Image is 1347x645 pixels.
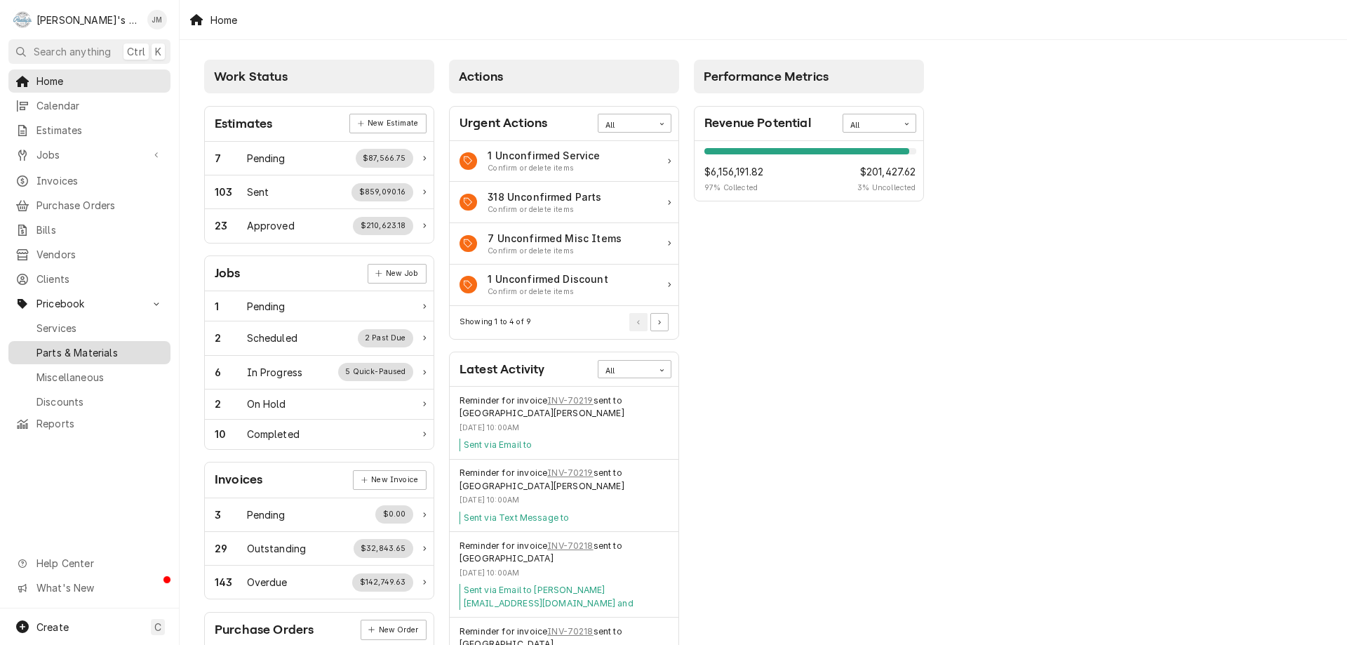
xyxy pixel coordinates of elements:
div: Work Status [205,532,434,566]
div: Work Status Title [247,541,307,556]
a: Work Status [205,356,434,390]
div: Event Message [460,584,669,610]
div: Work Status Count [215,365,247,380]
a: New Order [361,620,427,639]
div: All [850,120,891,131]
div: Card: Jobs [204,255,434,450]
a: Work Status [205,321,434,355]
div: Work Status Supplemental Data [352,573,413,592]
span: Pricebook [36,296,142,311]
div: Event Details [460,540,669,610]
div: Current Page Details [460,317,531,328]
a: Vendors [8,243,170,266]
div: Work Status Count [215,218,247,233]
span: Create [36,621,69,633]
div: Pagination Controls [627,313,669,331]
div: Event Message [460,512,669,524]
a: Bills [8,218,170,241]
a: Work Status [205,175,434,209]
div: Card Header [450,107,678,141]
a: Work Status [205,291,434,321]
a: Go to Help Center [8,552,170,575]
div: Card: Estimates [204,106,434,244]
div: JM [147,10,167,29]
div: Action Item [450,182,678,223]
div: Card Header [205,463,434,498]
div: Card: Invoices [204,462,434,599]
div: Revenue Potential Collected [704,164,763,194]
a: Reports [8,412,170,435]
div: Card Link Button [361,620,427,639]
a: Action Item [450,265,678,306]
button: Go to Next Page [650,313,669,331]
a: Action Item [450,223,678,265]
a: Work Status [205,498,434,532]
a: INV-70218 [547,625,593,638]
a: Work Status [205,420,434,449]
div: Card Title [215,620,314,639]
div: Action Item Title [488,148,600,163]
a: Parts & Materials [8,341,170,364]
a: Discounts [8,390,170,413]
div: Card Title [704,114,811,133]
div: Card Data [695,141,923,201]
button: Search anythingCtrlK [8,39,170,64]
div: Work Status Title [247,397,286,411]
div: Work Status Count [215,151,247,166]
div: Event Timestamp [460,423,669,434]
div: Event [450,387,678,460]
div: Action Item Suggestion [488,163,600,174]
div: Work Status Title [247,185,269,199]
div: Card Title [215,470,262,489]
div: Action Item Suggestion [488,246,622,257]
span: Performance Metrics [704,69,829,84]
a: Purchase Orders [8,194,170,217]
div: Card Title [215,114,272,133]
div: Card Link Button [349,114,426,133]
div: All [605,366,646,377]
a: Work Status [205,142,434,175]
a: Action Item [450,141,678,182]
a: Work Status [205,566,434,599]
a: Work Status [205,390,434,420]
span: Search anything [34,44,111,59]
div: Work Status Title [247,575,288,590]
div: Event Timestamp [460,568,669,579]
div: Card Footer: Pagination [450,306,678,339]
a: Estimates [8,119,170,142]
span: Jobs [36,147,142,162]
div: Event String [460,540,669,566]
div: Work Status Title [247,218,295,233]
a: New Estimate [349,114,426,133]
div: Card Column Header [449,60,679,93]
div: Card Header [450,352,678,387]
div: Work Status Supplemental Data [353,217,413,235]
div: Card Header [695,107,923,141]
div: [PERSON_NAME]'s Commercial Refrigeration [36,13,140,27]
div: Event String [460,394,669,420]
span: K [155,44,161,59]
a: Home [8,69,170,93]
a: Go to Jobs [8,143,170,166]
div: Revenue Potential [695,141,923,201]
div: Rudy's Commercial Refrigeration's Avatar [13,10,32,29]
div: Work Status Supplemental Data [351,183,413,201]
span: Miscellaneous [36,370,163,385]
div: Work Status Count [215,299,247,314]
span: Bills [36,222,163,237]
span: Invoices [36,173,163,188]
div: Revenue Potential Collected [857,164,916,194]
div: Work Status Supplemental Data [358,329,414,347]
div: Card Data [450,141,678,306]
div: Card Data [205,498,434,599]
a: Go to What's New [8,576,170,599]
div: Card Column Header [694,60,924,93]
div: Card Data [205,142,434,243]
div: Card Title [460,114,547,133]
